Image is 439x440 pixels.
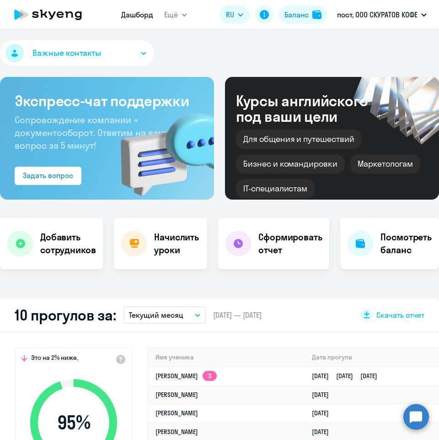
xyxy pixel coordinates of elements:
[312,409,336,417] a: [DATE]
[312,428,336,436] a: [DATE]
[155,391,198,399] a: [PERSON_NAME]
[31,353,78,364] span: Это на 2% ниже,
[123,306,206,324] button: Текущий месяц
[107,97,214,200] img: bg-img
[15,306,116,324] h2: 10 прогулов за:
[155,428,198,436] a: [PERSON_NAME]
[32,47,101,59] span: Важные контакты
[23,170,73,181] div: Задать вопрос
[40,231,96,256] h4: Добавить сотрудников
[164,9,178,20] span: Ещё
[312,372,385,380] a: [DATE][DATE][DATE]
[121,10,153,19] a: Дашборд
[312,391,336,399] a: [DATE]
[350,154,420,174] div: Маркетологам
[15,92,199,110] h3: Экспресс-чат поддержки
[376,310,424,320] span: Скачать отчет
[148,348,305,367] th: Имя ученика
[312,10,321,19] img: balance
[284,9,309,20] div: Баланс
[213,310,262,320] span: [DATE] — [DATE]
[337,9,418,20] p: пост, ООО СКУРАТОВ КОФЕ
[155,409,198,417] a: [PERSON_NAME]
[258,231,322,256] h4: Сформировать отчет
[226,9,234,20] span: RU
[155,372,217,380] a: [PERSON_NAME]3
[15,114,166,151] span: Сопровождение компании + документооборот. Ответим на ваш вопрос за 5 минут!
[236,93,392,124] div: Курсы английского под ваши цели
[15,167,81,185] button: Задать вопрос
[164,5,187,24] button: Ещё
[236,130,362,149] div: Для общения и путешествий
[279,5,327,24] button: Балансbalance
[203,371,217,381] app-skyeng-badge: 3
[154,231,200,256] h4: Начислить уроки
[21,412,126,434] span: 95 %
[236,154,345,174] div: Бизнес и командировки
[332,4,431,26] button: пост, ООО СКУРАТОВ КОФЕ
[219,5,250,24] button: RU
[380,231,432,256] h4: Посмотреть баланс
[129,310,183,320] p: Текущий месяц
[236,179,315,198] div: IT-специалистам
